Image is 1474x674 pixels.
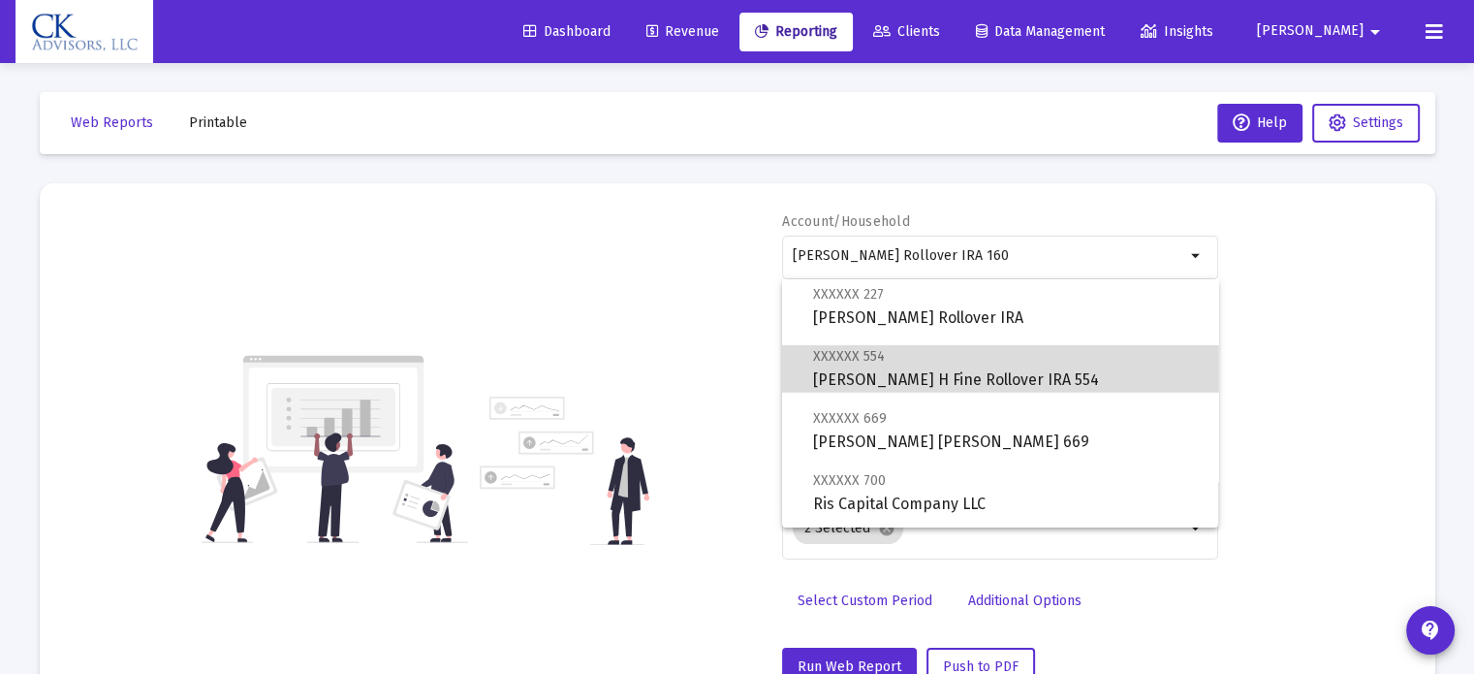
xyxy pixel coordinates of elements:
[793,248,1185,264] input: Search or select an account or household
[1217,104,1302,143] button: Help
[189,114,247,131] span: Printable
[1141,23,1213,40] span: Insights
[782,213,910,230] label: Account/Household
[55,104,169,143] button: Web Reports
[755,23,837,40] span: Reporting
[1257,23,1364,40] span: [PERSON_NAME]
[173,104,263,143] button: Printable
[523,23,611,40] span: Dashboard
[30,13,139,51] img: Dashboard
[1419,619,1442,642] mat-icon: contact_support
[1185,244,1208,268] mat-icon: arrow_drop_down
[1353,114,1403,131] span: Settings
[813,344,1203,392] span: [PERSON_NAME] H Fine Rollover IRA 554
[813,472,886,489] span: XXXXXX 700
[793,509,1185,548] mat-chip-list: Selection
[798,593,932,609] span: Select Custom Period
[873,23,940,40] span: Clients
[1312,104,1420,143] button: Settings
[976,23,1105,40] span: Data Management
[631,13,735,51] a: Revenue
[813,348,885,365] span: XXXXXX 554
[813,410,887,427] span: XXXXXX 669
[646,23,719,40] span: Revenue
[739,13,853,51] a: Reporting
[813,286,884,303] span: XXXXXX 227
[508,13,626,51] a: Dashboard
[793,513,903,544] mat-chip: 2 Selected
[813,282,1203,330] span: [PERSON_NAME] Rollover IRA
[1185,517,1208,540] mat-icon: arrow_drop_down
[1364,13,1387,51] mat-icon: arrow_drop_down
[813,406,1203,454] span: [PERSON_NAME] [PERSON_NAME] 669
[960,13,1120,51] a: Data Management
[1233,114,1287,131] span: Help
[813,468,1203,516] span: Ris Capital Company LLC
[1125,13,1229,51] a: Insights
[480,397,649,545] img: reporting-alt
[858,13,956,51] a: Clients
[202,353,468,545] img: reporting
[968,593,1082,609] span: Additional Options
[1234,12,1410,50] button: [PERSON_NAME]
[71,114,153,131] span: Web Reports
[878,520,895,537] mat-icon: cancel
